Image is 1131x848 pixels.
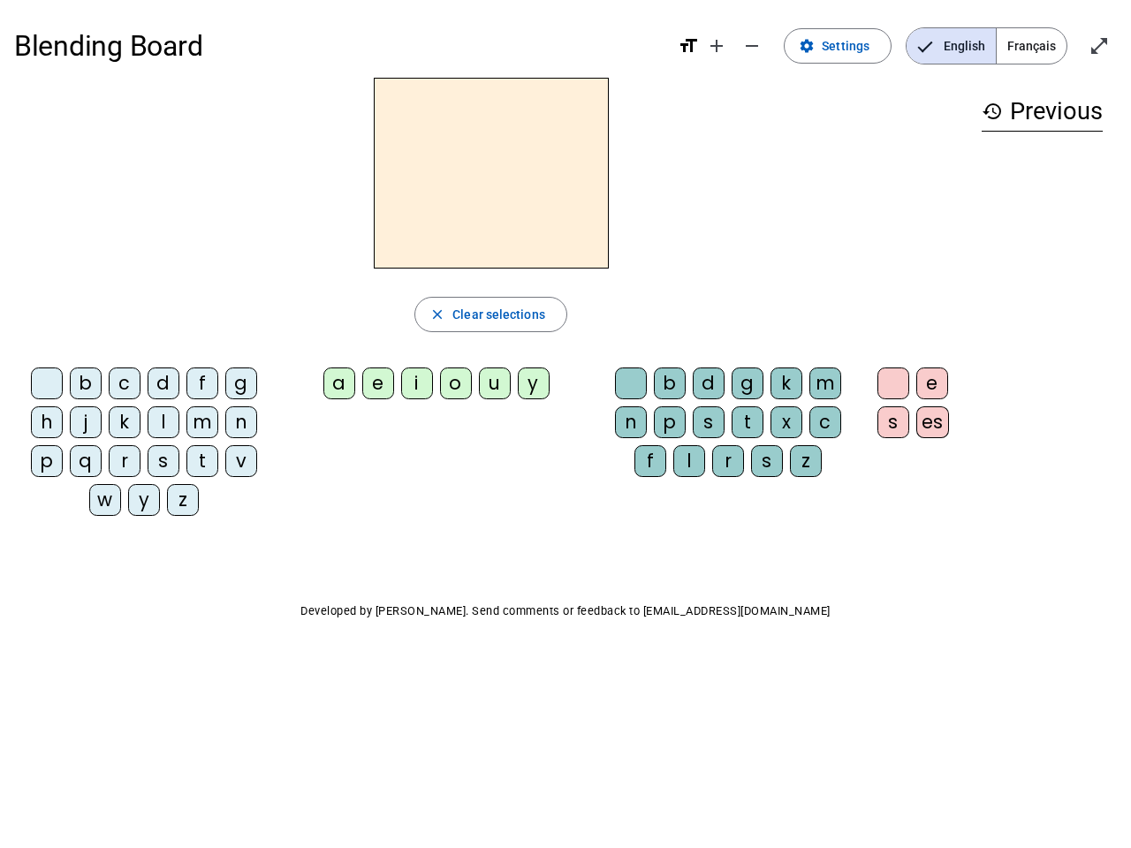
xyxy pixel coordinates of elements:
mat-button-toggle-group: Language selection [906,27,1067,64]
div: n [225,406,257,438]
div: h [31,406,63,438]
div: y [128,484,160,516]
div: s [148,445,179,477]
p: Developed by [PERSON_NAME]. Send comments or feedback to [EMAIL_ADDRESS][DOMAIN_NAME] [14,601,1117,622]
div: b [70,367,102,399]
mat-icon: open_in_full [1089,35,1110,57]
div: x [770,406,802,438]
button: Decrease font size [734,28,770,64]
button: Enter full screen [1082,28,1117,64]
div: k [109,406,140,438]
div: p [31,445,63,477]
div: u [479,367,511,399]
div: d [693,367,725,399]
div: g [732,367,763,399]
div: n [615,406,647,438]
mat-icon: format_size [678,35,699,57]
div: t [186,445,218,477]
div: b [654,367,686,399]
div: z [167,484,199,516]
h1: Blending Board [14,18,664,74]
div: c [809,406,841,438]
div: k [770,367,802,399]
span: Settings [822,35,869,57]
div: y [518,367,550,399]
div: l [673,445,705,477]
div: v [225,445,257,477]
div: m [186,406,218,438]
span: English [907,28,996,64]
mat-icon: close [429,307,445,322]
div: s [877,406,909,438]
div: t [732,406,763,438]
div: s [693,406,725,438]
h3: Previous [982,92,1103,132]
div: q [70,445,102,477]
button: Clear selections [414,297,567,332]
div: e [916,367,948,399]
div: p [654,406,686,438]
div: e [362,367,394,399]
div: r [712,445,744,477]
span: Clear selections [452,304,545,325]
mat-icon: remove [741,35,763,57]
div: es [916,406,949,438]
div: s [751,445,783,477]
div: g [225,367,257,399]
div: c [109,367,140,399]
button: Settings [784,28,892,64]
span: Français [997,28,1066,64]
div: l [148,406,179,438]
div: w [89,484,121,516]
mat-icon: settings [799,38,815,54]
button: Increase font size [699,28,734,64]
div: a [323,367,355,399]
div: i [401,367,433,399]
div: m [809,367,841,399]
mat-icon: history [982,101,1003,122]
mat-icon: add [706,35,727,57]
div: z [790,445,822,477]
div: d [148,367,179,399]
div: r [109,445,140,477]
div: f [634,445,666,477]
div: j [70,406,102,438]
div: f [186,367,218,399]
div: o [440,367,472,399]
